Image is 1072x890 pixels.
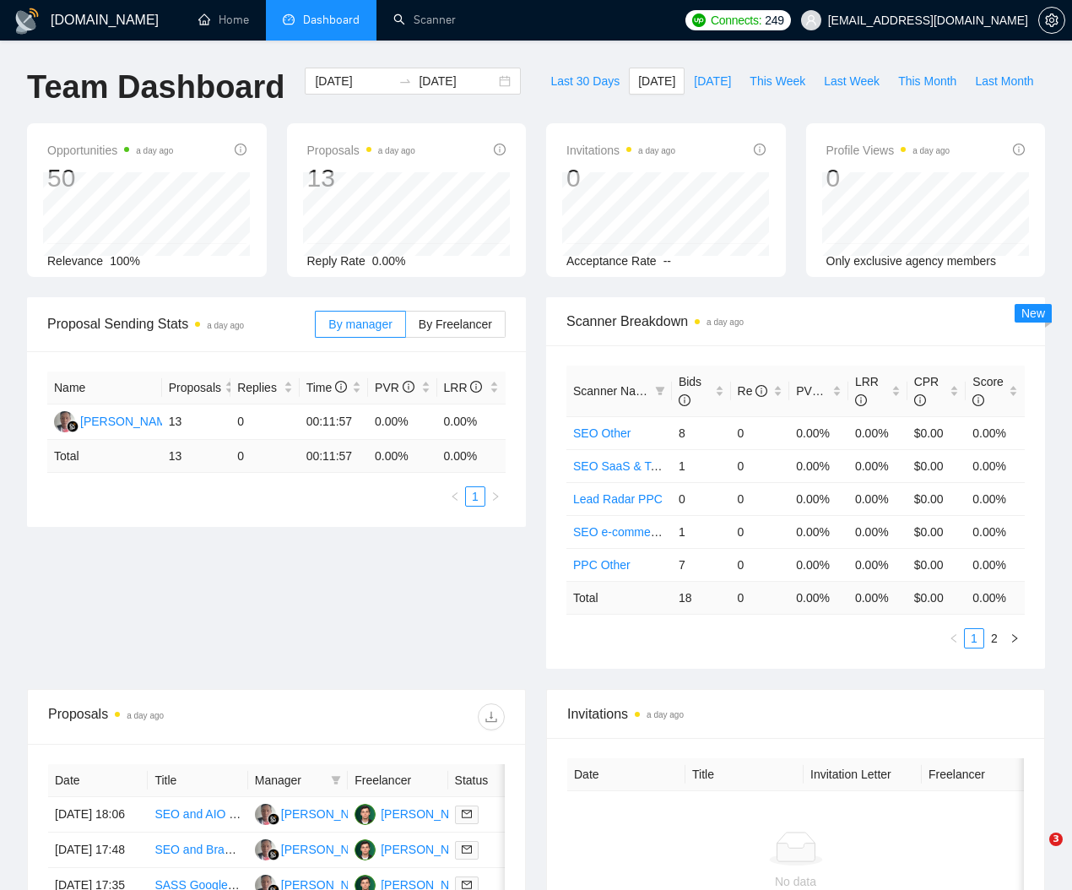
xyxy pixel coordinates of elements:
[966,482,1025,515] td: 0.00%
[966,548,1025,581] td: 0.00%
[47,440,162,473] td: Total
[300,440,368,473] td: 00:11:57
[966,416,1025,449] td: 0.00%
[573,426,631,440] a: SEO Other
[789,581,848,614] td: 0.00 %
[368,404,436,440] td: 0.00%
[300,404,368,440] td: 00:11:57
[789,548,848,581] td: 0.00%
[455,771,524,790] span: Status
[381,805,478,823] div: [PERSON_NAME]
[67,421,79,432] img: gigradar-bm.png
[315,72,392,90] input: Start date
[740,68,815,95] button: This Week
[419,317,492,331] span: By Freelancer
[348,764,447,797] th: Freelancer
[789,416,848,449] td: 0.00%
[672,416,731,449] td: 8
[848,416,907,449] td: 0.00%
[255,804,276,825] img: WW
[462,844,472,855] span: mail
[378,146,415,155] time: a day ago
[255,842,378,855] a: WW[PERSON_NAME]
[162,372,230,404] th: Proposals
[638,72,675,90] span: [DATE]
[230,440,299,473] td: 0
[148,764,247,797] th: Title
[907,416,966,449] td: $0.00
[685,68,740,95] button: [DATE]
[207,321,244,330] time: a day ago
[975,72,1033,90] span: Last Month
[1010,633,1020,643] span: right
[652,378,669,404] span: filter
[1013,144,1025,155] span: info-circle
[445,486,465,507] li: Previous Page
[731,581,790,614] td: 0
[235,144,246,155] span: info-circle
[679,375,701,407] span: Bids
[655,386,665,396] span: filter
[694,72,731,90] span: [DATE]
[230,372,299,404] th: Replies
[848,548,907,581] td: 0.00%
[255,806,378,820] a: WW[PERSON_NAME]
[731,449,790,482] td: 0
[672,449,731,482] td: 1
[328,317,392,331] span: By manager
[47,162,173,194] div: 50
[984,628,1004,649] li: 2
[765,11,783,30] span: 249
[848,482,907,515] td: 0.00%
[1021,307,1045,320] span: New
[478,703,505,730] button: download
[566,254,657,268] span: Acceptance Rate
[306,381,347,394] span: Time
[573,492,663,506] a: Lead Radar PPC
[48,833,148,868] td: [DATE] 17:48
[731,515,790,548] td: 0
[566,311,1025,332] span: Scanner Breakdown
[922,758,1040,791] th: Freelancer
[148,833,247,868] td: SEO and Brand Optimization Specialist Needed
[268,813,279,825] img: gigradar-bm.png
[462,809,472,819] span: mail
[328,768,344,793] span: filter
[283,14,295,25] span: dashboard
[789,449,848,482] td: 0.00%
[162,404,230,440] td: 13
[972,394,984,406] span: info-circle
[815,68,889,95] button: Last Week
[237,378,279,397] span: Replies
[110,254,140,268] span: 100%
[567,758,685,791] th: Date
[805,14,817,26] span: user
[148,797,247,833] td: SEO and AIO Specialist for Ongoing Project
[462,880,472,890] span: mail
[355,804,376,825] img: MS
[907,548,966,581] td: $0.00
[419,72,495,90] input: End date
[826,254,997,268] span: Only exclusive agency members
[444,381,483,394] span: LRR
[1015,833,1055,873] iframe: Intercom live chat
[281,840,378,859] div: [PERSON_NAME]
[914,394,926,406] span: info-circle
[966,68,1042,95] button: Last Month
[368,440,436,473] td: 0.00 %
[54,414,177,427] a: WW[PERSON_NAME]
[685,758,804,791] th: Title
[479,710,504,724] span: download
[398,74,412,88] span: swap-right
[541,68,629,95] button: Last 30 Days
[381,840,478,859] div: [PERSON_NAME]
[966,515,1025,548] td: 0.00%
[855,375,879,407] span: LRR
[804,758,922,791] th: Invitation Letter
[47,254,103,268] span: Relevance
[1038,14,1065,27] a: setting
[550,72,620,90] span: Last 30 Days
[1004,628,1025,649] button: right
[465,486,485,507] li: 1
[393,13,456,27] a: searchScanner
